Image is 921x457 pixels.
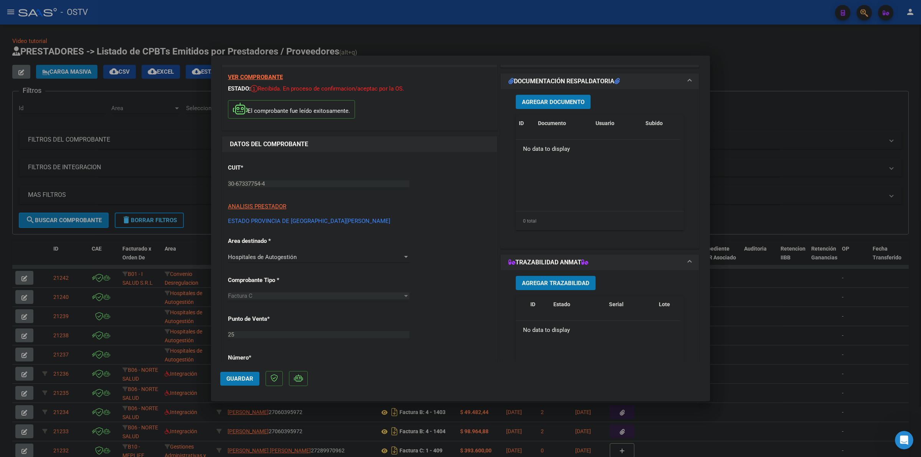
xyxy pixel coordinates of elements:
[553,301,570,307] span: Estado
[522,280,589,287] span: Agregar Trazabilidad
[228,85,251,92] span: ESTADO:
[228,276,307,285] p: Comprobante Tipo *
[516,115,535,132] datatable-header-cell: ID
[228,100,355,119] p: El comprobante fue leído exitosamente.
[251,85,404,92] span: Recibida. En proceso de confirmacion/aceptac por la OS.
[519,120,524,126] span: ID
[593,115,642,132] datatable-header-cell: Usuario
[228,74,283,81] a: VER COMPROBANTE
[522,99,584,106] span: Agregar Documento
[516,321,680,340] div: No data to display
[508,77,620,86] h1: DOCUMENTACIÓN RESPALDATORIA
[230,140,308,148] strong: DATOS DEL COMPROBANTE
[596,120,614,126] span: Usuario
[527,296,550,322] datatable-header-cell: ID
[538,120,566,126] span: Documento
[516,140,680,159] div: No data to display
[516,276,596,290] button: Agregar Trazabilidad
[895,431,913,449] iframe: Intercom live chat
[501,89,699,248] div: DOCUMENTACIÓN RESPALDATORIA
[228,315,307,323] p: Punto de Venta
[642,115,681,132] datatable-header-cell: Subido
[656,296,688,322] datatable-header-cell: Lote
[228,217,491,226] p: ESTADO PROVINCIA DE [GEOGRAPHIC_DATA][PERSON_NAME]
[501,255,699,270] mat-expansion-panel-header: TRAZABILIDAD ANMAT
[501,270,699,429] div: TRAZABILIDAD ANMAT
[226,375,253,382] span: Guardar
[535,115,593,132] datatable-header-cell: Documento
[228,203,286,210] span: ANALISIS PRESTADOR
[508,258,588,267] h1: TRAZABILIDAD ANMAT
[228,353,307,362] p: Número
[501,74,699,89] mat-expansion-panel-header: DOCUMENTACIÓN RESPALDATORIA
[609,301,624,307] span: Serial
[550,296,606,322] datatable-header-cell: Estado
[659,301,670,307] span: Lote
[228,254,297,261] span: Hospitales de Autogestión
[516,95,591,109] button: Agregar Documento
[228,237,307,246] p: Area destinado *
[516,211,684,231] div: 0 total
[228,163,307,172] p: CUIT
[228,292,253,299] span: Factura C
[530,301,535,307] span: ID
[645,120,663,126] span: Subido
[220,372,259,386] button: Guardar
[606,296,656,322] datatable-header-cell: Serial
